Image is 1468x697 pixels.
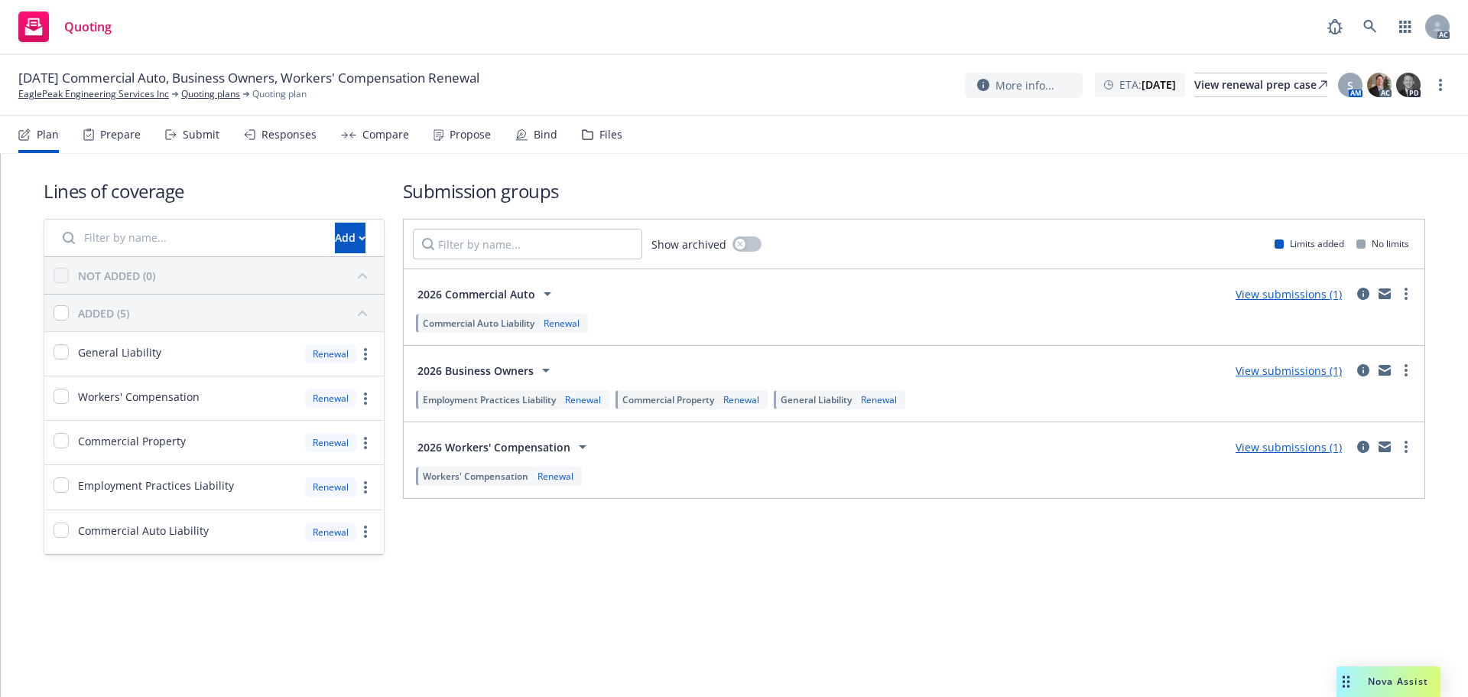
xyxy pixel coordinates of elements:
span: 2026 Business Owners [417,363,534,379]
a: mail [1375,361,1394,379]
a: more [1397,361,1415,379]
div: Renewal [305,344,356,363]
div: NOT ADDED (0) [78,268,155,284]
div: Renewal [305,523,356,542]
span: Nova Assist [1368,675,1428,688]
span: General Liability [781,393,852,406]
div: Add [335,223,365,252]
span: More info... [995,77,1054,93]
span: General Liability [78,344,161,360]
a: View submissions (1) [1236,363,1342,378]
img: photo [1367,73,1392,97]
button: 2026 Business Owners [413,355,560,386]
img: photo [1396,73,1421,97]
span: Commercial Auto Liability [78,523,209,539]
a: more [356,523,375,541]
div: Renewal [858,393,900,406]
div: Renewal [534,470,576,483]
span: Quoting plan [252,87,307,101]
div: Compare [362,129,409,141]
div: Propose [450,129,491,141]
a: more [1397,285,1415,303]
input: Filter by name... [413,229,642,259]
span: 2026 Workers' Compensation [417,439,570,455]
button: NOT ADDED (0) [78,263,375,288]
div: Files [599,129,622,141]
div: No limits [1356,237,1409,250]
div: Submit [183,129,219,141]
h1: Lines of coverage [44,178,385,204]
div: Limits added [1275,237,1344,250]
a: mail [1375,285,1394,303]
span: Commercial Auto Liability [423,317,534,330]
span: [DATE] Commercial Auto, Business Owners, Workers' Compensation Renewal [18,69,479,87]
a: Quoting plans [181,87,240,101]
strong: [DATE] [1142,77,1176,92]
span: Show archived [651,236,726,252]
a: circleInformation [1354,285,1372,303]
button: More info... [965,73,1083,98]
div: Responses [261,129,317,141]
span: 2026 Commercial Auto [417,286,535,302]
a: more [356,389,375,408]
button: ADDED (5) [78,301,375,325]
div: Drag to move [1336,666,1356,697]
button: 2026 Workers' Compensation [413,432,596,462]
div: Renewal [305,433,356,452]
a: more [356,478,375,497]
a: Search [1355,11,1385,42]
div: Renewal [562,393,604,406]
a: View submissions (1) [1236,287,1342,301]
span: Commercial Property [78,433,186,449]
a: more [1431,76,1450,94]
div: Plan [37,129,59,141]
h1: Submission groups [403,178,1425,204]
a: View renewal prep case [1194,73,1327,97]
div: Renewal [305,389,356,408]
a: more [356,345,375,363]
span: Quoting [64,21,112,33]
div: ADDED (5) [78,305,129,321]
span: Commercial Property [622,393,714,406]
div: Renewal [541,317,583,330]
a: EaglePeak Engineering Services Inc [18,87,169,101]
div: Bind [534,129,557,141]
span: Employment Practices Liability [78,477,234,493]
a: circleInformation [1354,438,1372,456]
a: circleInformation [1354,361,1372,379]
span: Workers' Compensation [78,389,200,405]
a: mail [1375,438,1394,456]
span: S [1347,77,1353,93]
a: Report a Bug [1320,11,1350,42]
button: 2026 Commercial Auto [413,278,561,309]
button: Nova Assist [1336,666,1440,697]
div: Renewal [720,393,762,406]
span: ETA : [1119,77,1176,93]
span: Employment Practices Liability [423,393,556,406]
a: more [356,434,375,452]
a: View submissions (1) [1236,440,1342,454]
div: View renewal prep case [1194,73,1327,96]
div: Prepare [100,129,141,141]
div: Renewal [305,477,356,497]
a: Quoting [12,5,118,48]
input: Filter by name... [54,223,326,253]
a: more [1397,438,1415,456]
span: Workers' Compensation [423,470,528,483]
button: Add [335,223,365,253]
a: Switch app [1390,11,1421,42]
